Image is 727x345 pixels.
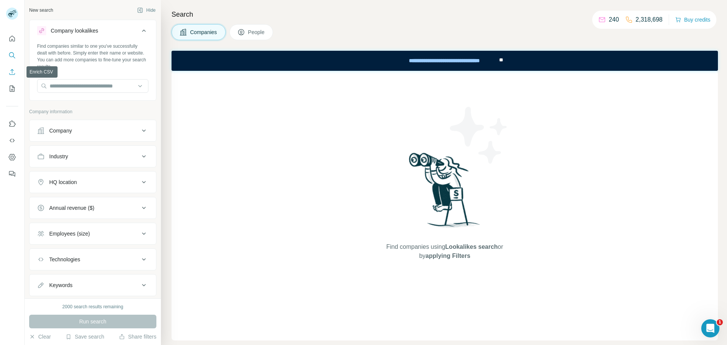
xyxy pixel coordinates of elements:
[29,108,156,115] p: Company information
[6,134,18,147] button: Use Surfe API
[30,173,156,191] button: HQ location
[62,303,123,310] div: 2000 search results remaining
[30,199,156,217] button: Annual revenue ($)
[172,9,718,20] h4: Search
[701,319,719,337] iframe: Intercom live chat
[49,178,77,186] div: HQ location
[172,51,718,71] iframe: Banner
[248,28,265,36] span: People
[426,253,470,259] span: applying Filters
[6,150,18,164] button: Dashboard
[445,101,513,169] img: Surfe Illustration - Stars
[30,225,156,243] button: Employees (size)
[49,230,90,237] div: Employees (size)
[717,319,723,325] span: 1
[49,281,72,289] div: Keywords
[30,22,156,43] button: Company lookalikes
[384,242,505,261] span: Find companies using or by
[30,276,156,294] button: Keywords
[406,151,484,235] img: Surfe Illustration - Woman searching with binoculars
[49,256,80,263] div: Technologies
[30,122,156,140] button: Company
[29,7,53,14] div: New search
[49,204,94,212] div: Annual revenue ($)
[190,28,218,36] span: Companies
[6,167,18,181] button: Feedback
[51,27,98,34] div: Company lookalikes
[6,48,18,62] button: Search
[49,127,72,134] div: Company
[30,250,156,269] button: Technologies
[29,333,51,340] button: Clear
[6,117,18,131] button: Use Surfe on LinkedIn
[6,82,18,95] button: My lists
[675,14,710,25] button: Buy credits
[30,147,156,165] button: Industry
[636,15,663,24] p: 2,318,698
[66,333,104,340] button: Save search
[609,15,619,24] p: 240
[119,333,156,340] button: Share filters
[445,244,498,250] span: Lookalikes search
[6,32,18,45] button: Quick start
[132,5,161,16] button: Hide
[6,65,18,79] button: Enrich CSV
[37,43,148,70] div: Find companies similar to one you've successfully dealt with before. Simply enter their name or w...
[49,153,68,160] div: Industry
